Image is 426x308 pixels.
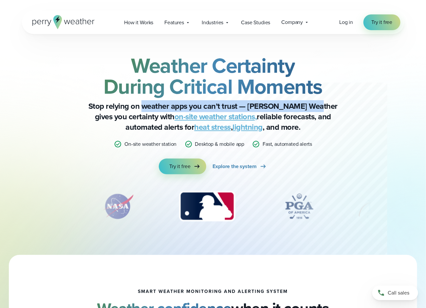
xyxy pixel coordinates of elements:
[363,14,400,30] a: Try it free
[273,190,325,223] div: 4 of 12
[235,16,276,29] a: Case Studies
[339,18,353,26] a: Log in
[263,140,312,148] p: Fast, automated alerts
[213,159,267,174] a: Explore the system
[103,50,323,102] strong: Weather Certainty During Critical Moments
[372,286,418,300] a: Call sales
[194,121,231,133] a: heat stress
[124,140,176,148] p: On-site weather station
[95,190,141,223] div: 2 of 12
[213,163,257,170] span: Explore the system
[82,101,344,132] p: Stop relying on weather apps you can’t trust — [PERSON_NAME] Weather gives you certainty with rel...
[124,19,153,27] span: How it Works
[169,163,190,170] span: Try it free
[164,19,184,27] span: Features
[159,159,206,174] a: Try it free
[371,18,392,26] span: Try it free
[195,140,245,148] p: Desktop & mobile app
[173,190,242,223] div: 3 of 12
[95,190,141,223] img: NASA.svg
[233,121,263,133] a: lightning
[282,18,303,26] span: Company
[357,190,409,223] img: DPR-Construction.svg
[273,190,325,223] img: PGA.svg
[241,19,270,27] span: Case Studies
[202,19,223,27] span: Industries
[55,190,372,226] div: slideshow
[388,289,409,297] span: Call sales
[138,289,288,294] h1: smart weather monitoring and alerting system
[175,111,257,123] a: on-site weather stations,
[119,16,159,29] a: How it Works
[173,190,242,223] img: MLB.svg
[357,190,409,223] div: 5 of 12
